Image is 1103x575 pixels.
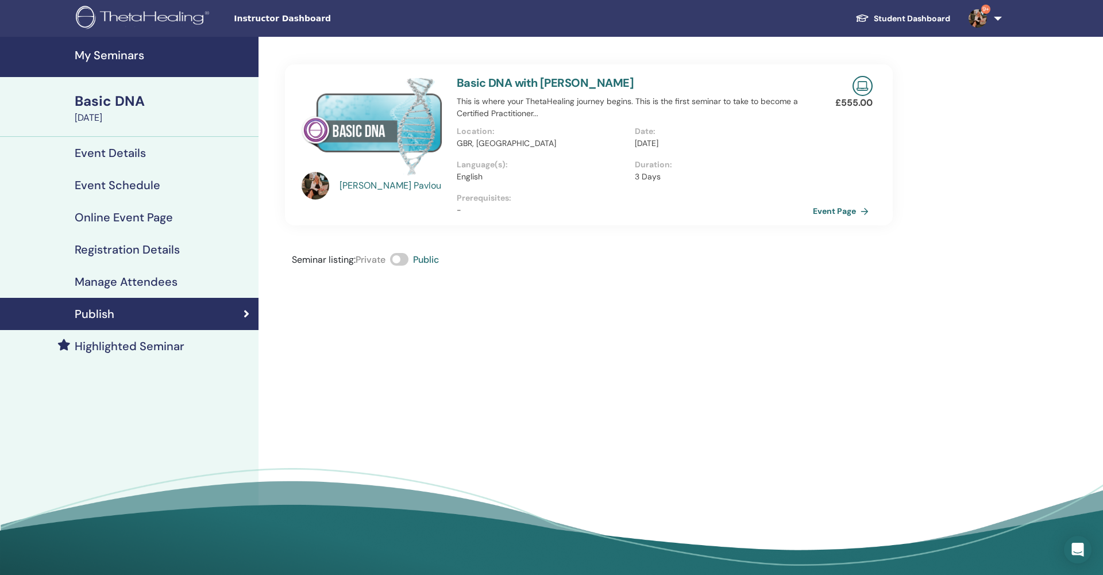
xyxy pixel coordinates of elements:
[75,91,252,111] div: Basic DNA
[981,5,990,14] span: 9+
[75,146,146,160] h4: Event Details
[75,275,178,289] h4: Manage Attendees
[457,75,634,90] a: Basic DNA with [PERSON_NAME]
[413,254,439,266] span: Public
[457,204,813,216] p: -
[635,159,806,171] p: Duration :
[292,254,356,266] span: Seminar listing :
[75,111,252,125] div: [DATE]
[457,137,628,149] p: GBR, [GEOGRAPHIC_DATA]
[635,171,806,183] p: 3 Days
[457,192,813,204] p: Prerequisites :
[457,125,628,137] p: Location :
[68,91,259,125] a: Basic DNA[DATE]
[846,8,959,29] a: Student Dashboard
[302,172,329,200] img: default.jpg
[75,48,252,62] h4: My Seminars
[75,339,184,353] h4: Highlighted Seminar
[75,178,160,192] h4: Event Schedule
[75,243,180,256] h4: Registration Details
[1064,536,1092,563] div: Open Intercom Messenger
[457,171,628,183] p: English
[340,179,446,193] a: [PERSON_NAME] Pavlou
[234,13,406,25] span: Instructor Dashboard
[635,137,806,149] p: [DATE]
[302,76,443,175] img: Basic DNA
[356,254,385,266] span: Private
[75,210,173,224] h4: Online Event Page
[635,125,806,137] p: Date :
[457,95,813,120] p: This is where your ThetaHealing journey begins. This is the first seminar to take to become a Cer...
[813,202,873,220] a: Event Page
[969,9,987,28] img: default.jpg
[457,159,628,171] p: Language(s) :
[835,96,873,110] p: £ 555.00
[855,13,869,23] img: graduation-cap-white.svg
[75,307,114,321] h4: Publish
[76,6,213,32] img: logo.png
[853,76,873,96] img: Live Online Seminar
